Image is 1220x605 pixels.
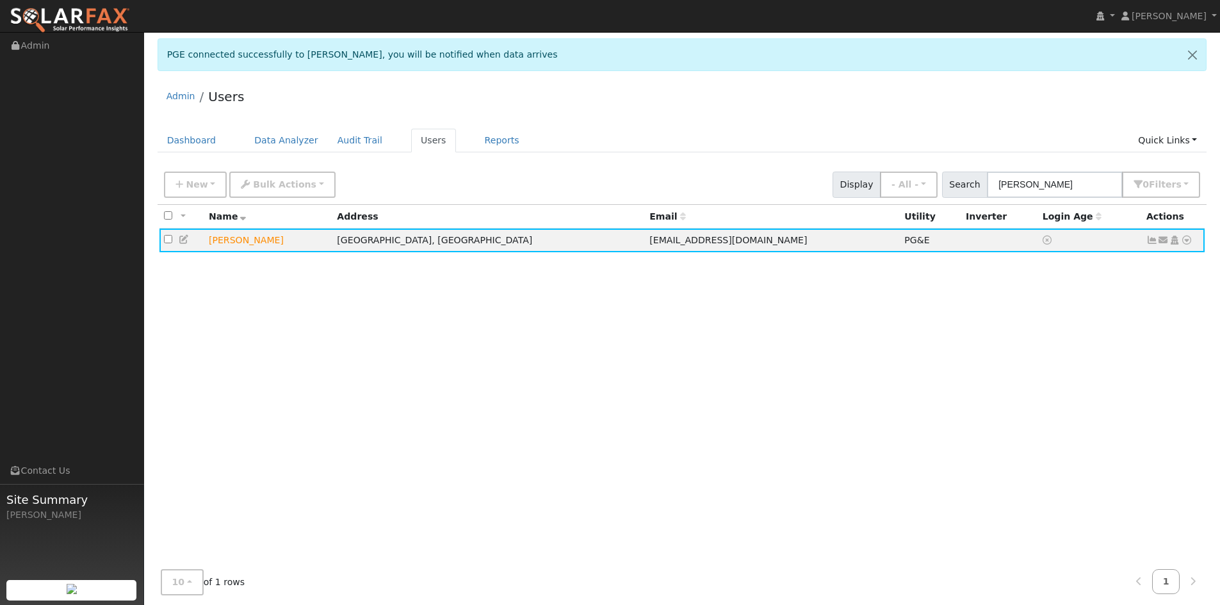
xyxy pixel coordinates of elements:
[337,210,640,223] div: Address
[1146,210,1200,223] div: Actions
[253,179,316,190] span: Bulk Actions
[649,235,807,245] span: [EMAIL_ADDRESS][DOMAIN_NAME]
[1176,179,1181,190] span: s
[161,569,204,595] button: 10
[987,172,1123,198] input: Search
[179,234,190,245] a: Edit User
[10,7,130,34] img: SolarFax
[1179,39,1206,70] a: Close
[1152,569,1180,594] a: 1
[1181,234,1192,247] a: Other actions
[475,129,529,152] a: Reports
[1122,172,1200,198] button: 0Filters
[186,179,207,190] span: New
[942,172,988,198] span: Search
[411,129,456,152] a: Users
[1128,129,1207,152] a: Quick Links
[67,584,77,594] img: retrieve
[6,508,137,522] div: [PERSON_NAME]
[1146,235,1158,245] a: Show Graph
[204,229,332,252] td: Lead
[966,210,1034,223] div: Inverter
[209,211,247,222] span: Name
[208,89,244,104] a: Users
[158,129,226,152] a: Dashboard
[172,577,185,587] span: 10
[332,229,645,252] td: [GEOGRAPHIC_DATA], [GEOGRAPHIC_DATA]
[1043,235,1054,245] a: No login access
[229,172,335,198] button: Bulk Actions
[1158,234,1169,247] a: secondcircle930@gmail.com
[245,129,328,152] a: Data Analyzer
[1043,211,1102,222] span: Days since last login
[1169,235,1180,245] a: Login As
[904,235,929,245] span: PG&E
[167,91,195,101] a: Admin
[6,491,137,508] span: Site Summary
[164,172,227,198] button: New
[1149,179,1182,190] span: Filter
[161,569,245,595] span: of 1 rows
[833,172,881,198] span: Display
[1132,11,1207,21] span: [PERSON_NAME]
[649,211,685,222] span: Email
[158,38,1207,71] div: PGE connected successfully to [PERSON_NAME], you will be notified when data arrives
[904,210,957,223] div: Utility
[880,172,938,198] button: - All -
[328,129,392,152] a: Audit Trail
